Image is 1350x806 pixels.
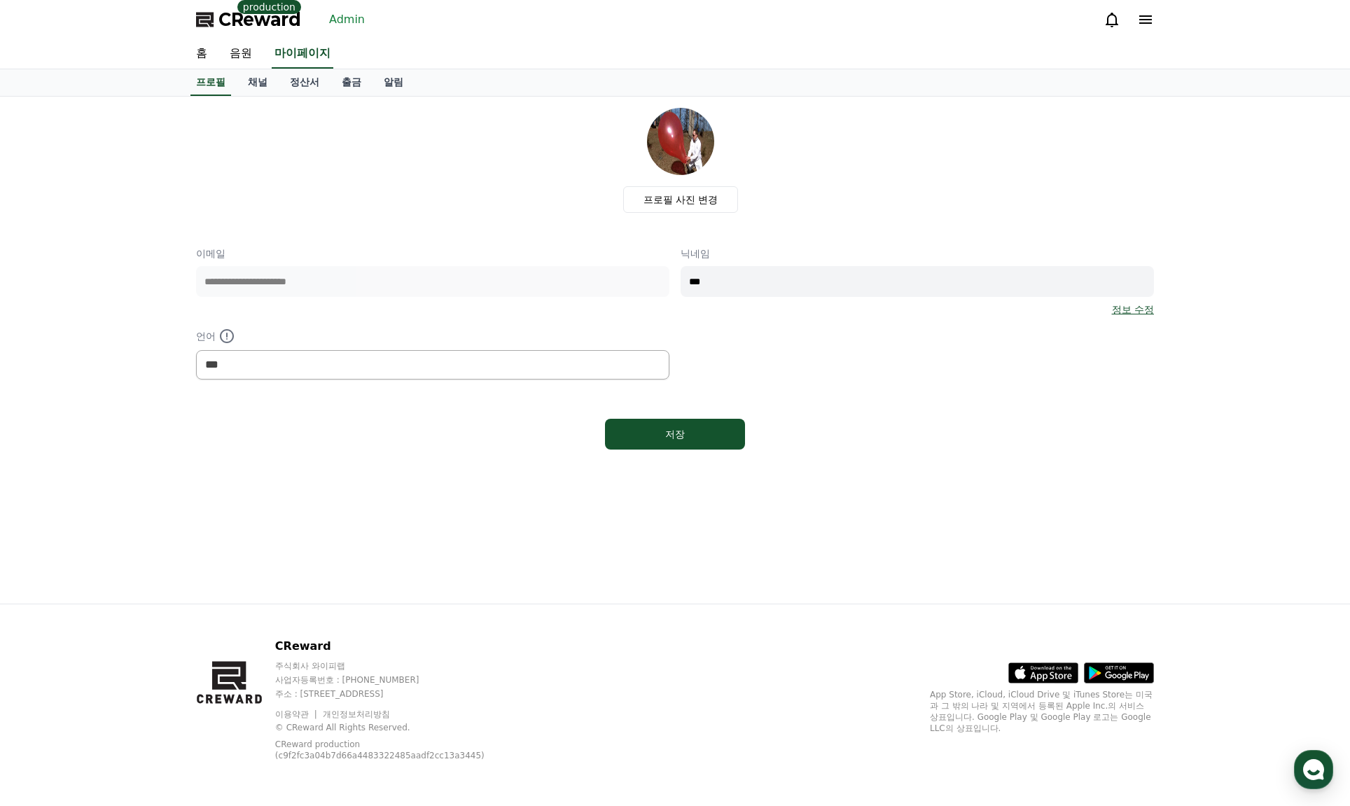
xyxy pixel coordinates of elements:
[647,108,714,175] img: profile_image
[623,186,739,213] label: 프로필 사진 변경
[275,739,499,761] p: CReward production (c9f2fc3a04b7d66a4483322485aadf2cc13a3445)
[633,427,717,441] div: 저장
[275,638,521,655] p: CReward
[218,8,301,31] span: CReward
[323,8,370,31] a: Admin
[275,660,521,672] p: 주식회사 와이피랩
[279,69,330,96] a: 정산서
[275,688,521,700] p: 주소 : [STREET_ADDRESS]
[237,69,279,96] a: 채널
[323,709,390,719] a: 개인정보처리방침
[681,246,1154,260] p: 닉네임
[196,246,669,260] p: 이메일
[190,69,231,96] a: 프로필
[275,709,319,719] a: 이용약관
[373,69,415,96] a: 알림
[330,69,373,96] a: 출금
[272,39,333,69] a: 마이페이지
[218,39,263,69] a: 음원
[196,328,669,345] p: 언어
[185,39,218,69] a: 홈
[275,674,521,686] p: 사업자등록번호 : [PHONE_NUMBER]
[1112,303,1154,317] a: 정보 수정
[196,8,301,31] a: CReward
[275,722,521,733] p: © CReward All Rights Reserved.
[930,689,1154,734] p: App Store, iCloud, iCloud Drive 및 iTunes Store는 미국과 그 밖의 나라 및 지역에서 등록된 Apple Inc.의 서비스 상표입니다. Goo...
[605,419,745,450] button: 저장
